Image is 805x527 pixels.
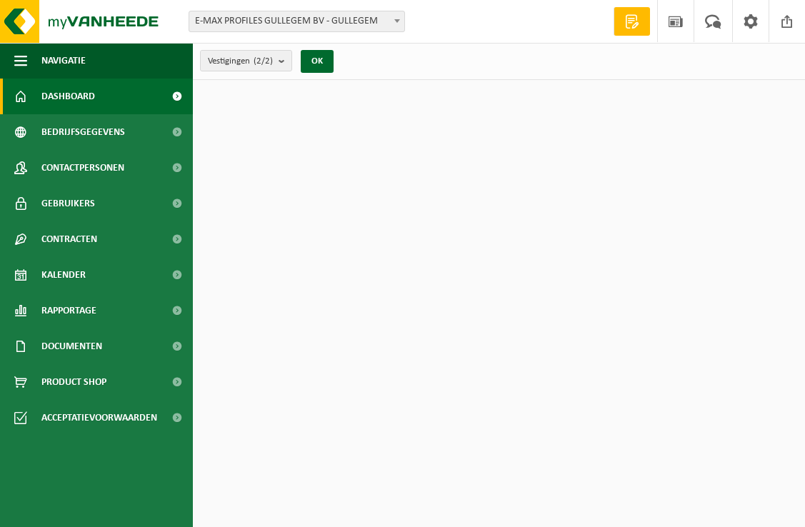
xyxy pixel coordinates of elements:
span: Bedrijfsgegevens [41,114,125,150]
span: Contracten [41,221,97,257]
span: Acceptatievoorwaarden [41,400,157,436]
span: Product Shop [41,364,106,400]
span: E-MAX PROFILES GULLEGEM BV - GULLEGEM [189,11,404,31]
span: Contactpersonen [41,150,124,186]
span: Navigatie [41,43,86,79]
button: OK [301,50,334,73]
span: E-MAX PROFILES GULLEGEM BV - GULLEGEM [189,11,405,32]
count: (2/2) [254,56,273,66]
span: Rapportage [41,293,96,328]
span: Dashboard [41,79,95,114]
span: Gebruikers [41,186,95,221]
span: Vestigingen [208,51,273,72]
button: Vestigingen(2/2) [200,50,292,71]
span: Documenten [41,328,102,364]
span: Kalender [41,257,86,293]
